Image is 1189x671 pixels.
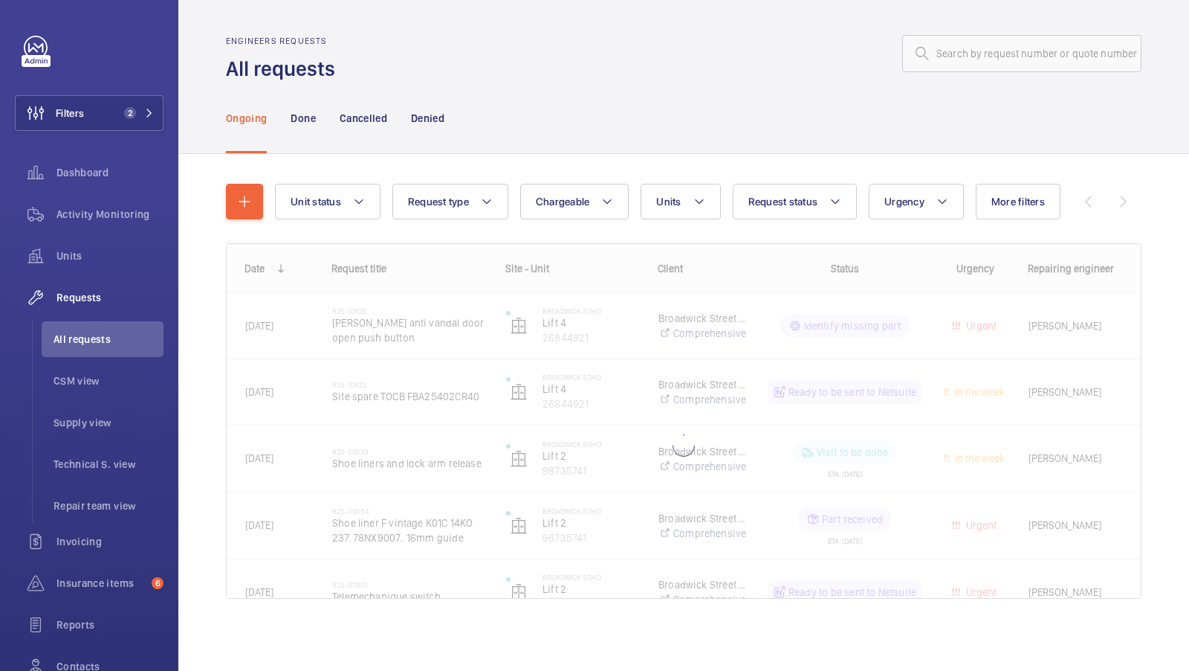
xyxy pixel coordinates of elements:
[226,111,267,126] p: Ongoing
[869,184,964,219] button: Urgency
[152,577,163,589] span: 6
[56,290,163,305] span: Requests
[291,111,315,126] p: Done
[656,196,681,208] span: Units
[226,36,344,46] h2: Engineers requests
[54,457,163,472] span: Technical S. view
[56,248,163,263] span: Units
[733,184,858,219] button: Request status
[54,415,163,430] span: Supply view
[536,196,590,208] span: Chargeable
[56,207,163,222] span: Activity Monitoring
[520,184,629,219] button: Chargeable
[991,196,1045,208] span: More filters
[124,107,136,119] span: 2
[884,196,924,208] span: Urgency
[56,165,163,180] span: Dashboard
[54,498,163,513] span: Repair team view
[392,184,508,219] button: Request type
[226,55,344,83] h1: All requests
[902,35,1141,72] input: Search by request number or quote number
[56,534,163,549] span: Invoicing
[408,196,469,208] span: Request type
[291,196,341,208] span: Unit status
[411,111,444,126] p: Denied
[976,184,1060,219] button: More filters
[340,111,387,126] p: Cancelled
[54,373,163,388] span: CSM view
[15,95,163,131] button: Filters2
[56,106,84,121] span: Filters
[641,184,720,219] button: Units
[56,617,163,632] span: Reports
[56,576,146,591] span: Insurance items
[275,184,380,219] button: Unit status
[748,196,818,208] span: Request status
[54,332,163,347] span: All requests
